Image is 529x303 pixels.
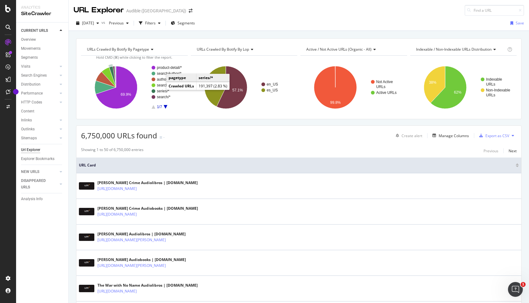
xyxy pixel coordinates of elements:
span: URLs Crawled By Botify By pagetype [87,47,149,52]
button: Manage Columns [430,132,469,139]
div: Visits [21,63,30,70]
text: Active URLs [376,90,397,95]
div: Save [516,20,524,26]
a: Visits [21,63,58,70]
div: Next [509,148,517,154]
div: - [163,135,165,140]
a: Distribution [21,81,58,88]
svg: A chart. [410,61,517,114]
span: Hold CMD (⌘) while clicking to filter the report. [96,55,172,60]
button: [DATE] [74,18,101,28]
button: Save [508,18,524,28]
div: Outlinks [21,126,35,133]
div: NEW URLS [21,169,39,175]
div: Audible ([GEOGRAPHIC_DATA]) [126,8,186,14]
div: Content [21,108,34,115]
a: Sitemaps [21,135,58,141]
div: Inlinks [21,117,32,124]
span: URL Card [79,162,514,168]
img: main image [79,234,94,241]
div: Tooltip anchor [13,89,19,95]
svg: A chart. [191,61,298,114]
text: 62% [454,90,461,95]
div: SiteCrawler [21,10,63,17]
a: Overview [21,36,64,43]
a: Analysis Info [21,196,64,202]
svg: A chart. [300,61,407,114]
text: URLs [486,93,495,97]
div: [PERSON_NAME] Audiolibros | [DOMAIN_NAME] [97,231,193,237]
text: searchNarrat… [157,83,182,87]
td: series/* [196,74,230,82]
a: [URL][DOMAIN_NAME] [97,211,137,217]
div: [PERSON_NAME] Crime Audiobooks | [DOMAIN_NAME] [97,206,198,211]
a: HTTP Codes [21,99,58,106]
div: Performance [21,90,43,97]
input: Find a URL [465,5,524,16]
div: Analysis Info [21,196,43,202]
div: Previous [484,148,498,154]
span: Segments [178,20,195,26]
img: main image [79,285,94,292]
text: Not Active [376,80,393,84]
a: NEW URLS [21,169,58,175]
img: main image [79,182,94,190]
svg: A chart. [81,61,188,114]
div: arrow-right-arrow-left [189,9,192,13]
td: 191,397 (2.83 %) [196,82,230,90]
text: series/* [157,89,169,93]
text: 69.9% [121,92,131,97]
img: Equal [160,137,162,138]
button: Export as CSV [477,131,509,141]
text: URLs [376,85,385,89]
div: Create alert [402,133,422,138]
div: [PERSON_NAME] Audiobooks | [DOMAIN_NAME] [97,257,193,263]
h4: Active / Not Active URLs [305,44,402,54]
text: 1/7 [157,105,162,109]
h4: Indexable / Non-Indexable URLs Distribution [415,44,506,54]
button: Next [509,147,517,154]
a: CURRENT URLS [21,27,58,34]
iframe: Intercom live chat [508,282,523,297]
a: Explorer Bookmarks [21,156,64,162]
div: Analytics [21,5,63,10]
text: 57.1% [232,88,243,92]
a: Performance [21,90,58,97]
a: Url Explorer [21,147,64,153]
a: [URL][DOMAIN_NAME][PERSON_NAME] [97,237,166,243]
span: vs [101,20,106,25]
a: [URL][DOMAIN_NAME] [97,186,137,192]
text: product-detail/* [157,65,182,70]
img: main image [79,208,94,215]
div: Sitemaps [21,135,37,141]
div: Showing 1 to 50 of 6,750,000 entries [81,147,144,154]
span: Active / Not Active URLs (organic - all) [306,47,372,52]
text: URLs [486,82,495,86]
div: DISAPPEARED URLS [21,178,52,191]
div: Filters [145,20,156,26]
a: [URL][DOMAIN_NAME] [97,288,137,294]
div: Segments [21,54,38,61]
div: Search Engines [21,72,47,79]
a: Inlinks [21,117,58,124]
a: Search Engines [21,72,58,79]
text: es_US [267,88,278,92]
text: en_US [267,82,278,86]
span: URLs Crawled By Botify By lop [197,47,249,52]
button: Segments [168,18,197,28]
div: CURRENT URLS [21,27,48,34]
div: Explorer Bookmarks [21,156,54,162]
td: Crawled URLs [166,82,196,90]
a: DISAPPEARED URLS [21,178,58,191]
text: 99.8% [330,100,341,105]
a: Segments [21,54,64,61]
text: 38% [429,80,436,85]
text: searchAuthor/* [157,71,182,76]
a: Content [21,108,64,115]
span: 2025 Sep. 12th [82,20,94,26]
div: Manage Columns [439,133,469,138]
text: search/* [157,95,170,99]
